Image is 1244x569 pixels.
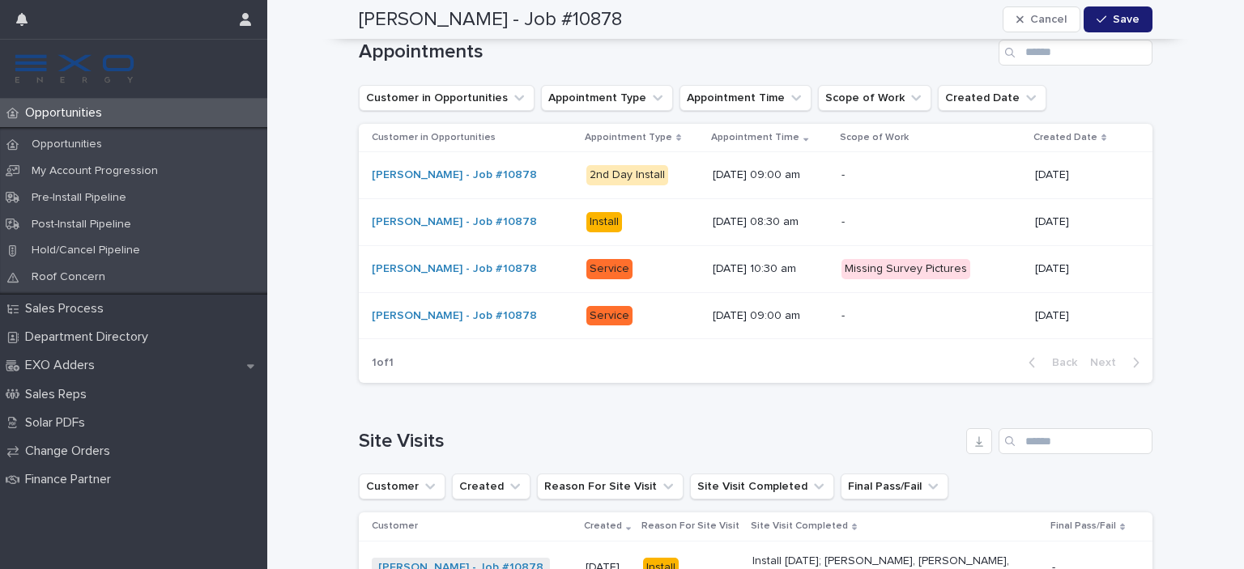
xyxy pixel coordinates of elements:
p: Roof Concern [19,270,118,284]
p: Final Pass/Fail [1050,517,1116,535]
p: Reason For Site Visit [641,517,739,535]
button: Customer in Opportunities [359,85,535,111]
p: Created [584,517,622,535]
p: Finance Partner [19,472,124,487]
h1: Appointments [359,40,992,64]
div: Install [586,212,622,232]
p: Solar PDFs [19,415,98,431]
a: [PERSON_NAME] - Job #10878 [372,168,537,182]
p: Opportunities [19,105,115,121]
p: Post-Install Pipeline [19,218,144,231]
div: 2nd Day Install [586,165,668,185]
button: Save [1084,6,1152,32]
p: [DATE] 08:30 am [713,215,828,229]
p: 1 of 1 [359,343,407,383]
button: Cancel [1003,6,1080,32]
tr: [PERSON_NAME] - Job #10878 Install[DATE] 08:30 am-[DATE] [359,198,1152,245]
p: - [841,309,1022,323]
p: Customer in Opportunities [372,129,496,146]
button: Scope of Work [818,85,931,111]
p: Change Orders [19,444,123,459]
p: Appointment Type [585,129,672,146]
button: Reason For Site Visit [537,473,684,499]
h1: Site Visits [359,430,960,453]
button: Created Date [938,85,1046,111]
a: [PERSON_NAME] - Job #10878 [372,262,537,276]
button: Next [1084,355,1152,370]
img: FKS5r6ZBThi8E5hshIGi [13,53,136,85]
p: [DATE] [1035,168,1127,182]
p: Customer [372,517,418,535]
a: [PERSON_NAME] - Job #10878 [372,215,537,229]
p: [DATE] [1035,215,1127,229]
div: Service [586,306,633,326]
p: [DATE] 10:30 am [713,262,828,276]
tr: [PERSON_NAME] - Job #10878 Service[DATE] 09:00 am-[DATE] [359,292,1152,339]
p: Department Directory [19,329,161,345]
button: Final Pass/Fail [841,473,948,499]
p: [DATE] 09:00 am [713,309,828,323]
tr: [PERSON_NAME] - Job #10878 2nd Day Install[DATE] 09:00 am-[DATE] [359,152,1152,199]
button: Created [452,473,530,499]
div: Missing Survey Pictures [841,259,970,279]
a: [PERSON_NAME] - Job #10878 [372,309,537,323]
p: - [841,168,1022,182]
p: Pre-Install Pipeline [19,191,139,205]
p: Sales Reps [19,387,100,402]
button: Appointment Type [541,85,673,111]
p: - [841,215,1022,229]
button: Customer [359,473,445,499]
button: Site Visit Completed [690,473,834,499]
h2: [PERSON_NAME] - Job #10878 [359,8,622,32]
p: [DATE] [1035,262,1127,276]
p: Scope of Work [840,129,909,146]
p: Opportunities [19,138,115,151]
p: Hold/Cancel Pipeline [19,244,153,257]
p: Sales Process [19,301,117,316]
span: Back [1042,357,1077,368]
p: EXO Adders [19,358,108,373]
p: [DATE] 09:00 am [713,168,828,182]
button: Back [1016,355,1084,370]
tr: [PERSON_NAME] - Job #10878 Service[DATE] 10:30 amMissing Survey Pictures[DATE] [359,245,1152,292]
div: Service [586,259,633,279]
span: Cancel [1030,14,1067,25]
span: Next [1090,357,1126,368]
p: Site Visit Completed [751,517,848,535]
input: Search [999,40,1152,66]
p: Created Date [1033,129,1097,146]
button: Appointment Time [680,85,812,111]
p: Appointment Time [711,129,799,146]
p: [DATE] [1035,309,1127,323]
input: Search [999,428,1152,454]
p: My Account Progression [19,164,171,178]
span: Save [1113,14,1140,25]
